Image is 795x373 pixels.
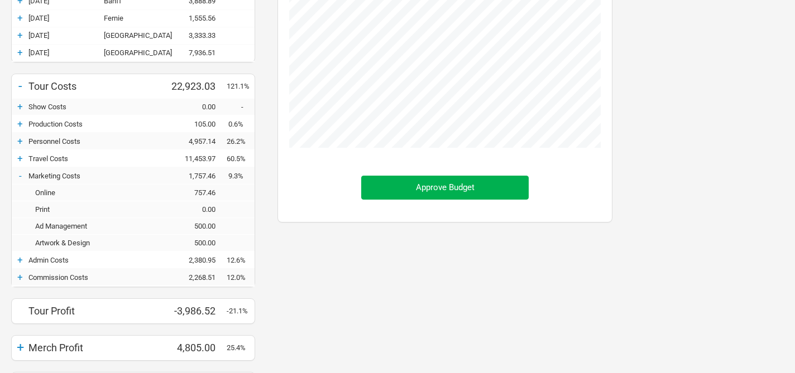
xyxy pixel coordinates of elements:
div: 0.6% [227,120,255,128]
div: Personnel Costs [28,137,160,146]
div: Marketing Costs [28,172,160,180]
div: + [12,153,28,164]
div: + [12,135,28,147]
div: Chicago [104,49,160,57]
div: 60.5% [227,154,255,163]
div: 11,453.97 [160,154,227,163]
div: Tour Costs [28,80,160,92]
div: Online [28,188,160,197]
div: 18-Sep-25 [28,14,104,22]
button: Approve Budget [361,176,529,200]
div: + [12,340,28,355]
div: 21-Sep-25 [28,49,104,57]
div: 26.2% [227,137,255,146]
div: Artwork & Design [28,239,160,247]
div: 121.1% [227,82,255,90]
div: 2,380.95 [160,256,227,264]
div: Admin Costs [28,256,160,264]
div: 7,936.51 [160,49,227,57]
div: - [227,103,255,111]
div: 3,333.33 [160,31,227,40]
div: + [12,101,28,112]
div: 1,757.46 [160,172,227,180]
div: 757.46 [160,188,227,197]
div: 25.4% [227,343,255,352]
span: Approve Budget [416,182,475,192]
div: Merch Profit [28,342,160,353]
div: 12.0% [227,273,255,282]
div: + [12,254,28,265]
div: Commission Costs [28,273,160,282]
div: 12.6% [227,256,255,264]
div: 0.00 [160,205,227,214]
div: -21.1% [227,307,255,315]
div: Travel Costs [28,154,160,163]
div: - [12,170,28,181]
div: - [12,78,28,94]
div: 4,805.00 [160,342,227,353]
div: Fernie [104,14,160,22]
div: 22,923.03 [160,80,227,92]
div: + [12,272,28,283]
div: 4,957.14 [160,137,227,146]
div: 500.00 [160,239,227,247]
div: Show Costs [28,103,160,111]
div: Production Costs [28,120,160,128]
div: 105.00 [160,120,227,128]
div: 0.00 [160,103,227,111]
div: Calgary [104,31,160,40]
div: Ad Management [28,222,160,230]
div: 1,555.56 [160,14,227,22]
div: Tour Profit [28,305,160,317]
div: 2,268.51 [160,273,227,282]
div: Print [28,205,160,214]
div: + [12,118,28,129]
div: + [12,30,28,41]
div: 9.3% [227,172,255,180]
div: 19-Sep-25 [28,31,104,40]
div: 500.00 [160,222,227,230]
div: + [12,12,28,23]
div: -3,986.52 [160,305,227,317]
div: + [12,47,28,58]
